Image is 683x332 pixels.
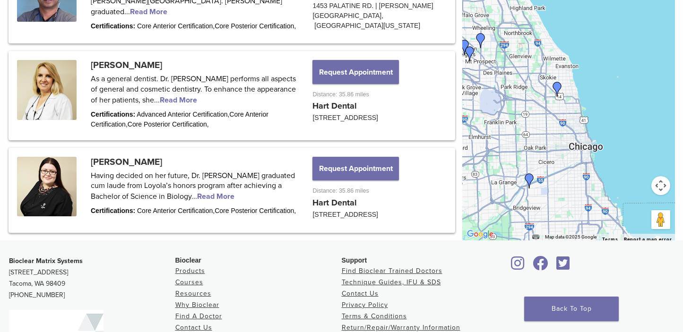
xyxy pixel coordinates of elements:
span: Map data ©2025 Google [545,234,597,239]
button: Request Appointment [312,60,398,84]
a: Bioclear [530,262,552,271]
a: Products [175,267,205,275]
button: Drag Pegman onto the map to open Street View [651,210,670,229]
div: Dr. Margaret Radziszewski [522,173,537,188]
p: [STREET_ADDRESS] Tacoma, WA 98409 [PHONE_NUMBER] [9,255,175,301]
a: Courses [175,278,203,286]
a: Contact Us [342,289,379,298]
a: Return/Repair/Warranty Information [342,323,460,332]
a: Open this area in Google Maps (opens a new window) [465,228,496,240]
strong: Bioclear Matrix Systems [9,257,83,265]
a: Back To Top [524,297,619,321]
a: Report a map error [624,237,672,242]
div: Dr. Margaret Radziszewski [457,40,472,55]
div: Dr. Mansi Raina [550,82,565,97]
button: Request Appointment [312,157,398,180]
div: Dr. Kathy Pawlusiewicz [462,46,477,61]
span: Bioclear [175,256,201,264]
a: Find A Doctor [175,312,222,320]
a: Terms & Conditions [342,312,407,320]
a: Terms (opens in new tab) [602,237,618,242]
span: Support [342,256,367,264]
div: Joana Tylman [473,33,488,48]
a: Privacy Policy [342,301,388,309]
a: Resources [175,289,211,298]
a: Find Bioclear Trained Doctors [342,267,442,275]
a: Contact Us [175,323,212,332]
button: Keyboard shortcuts [532,234,539,240]
button: Map camera controls [651,176,670,195]
a: Bioclear [553,262,573,271]
a: Bioclear [508,262,528,271]
a: Technique Guides, IFU & SDS [342,278,441,286]
img: Google [465,228,496,240]
a: Why Bioclear [175,301,219,309]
